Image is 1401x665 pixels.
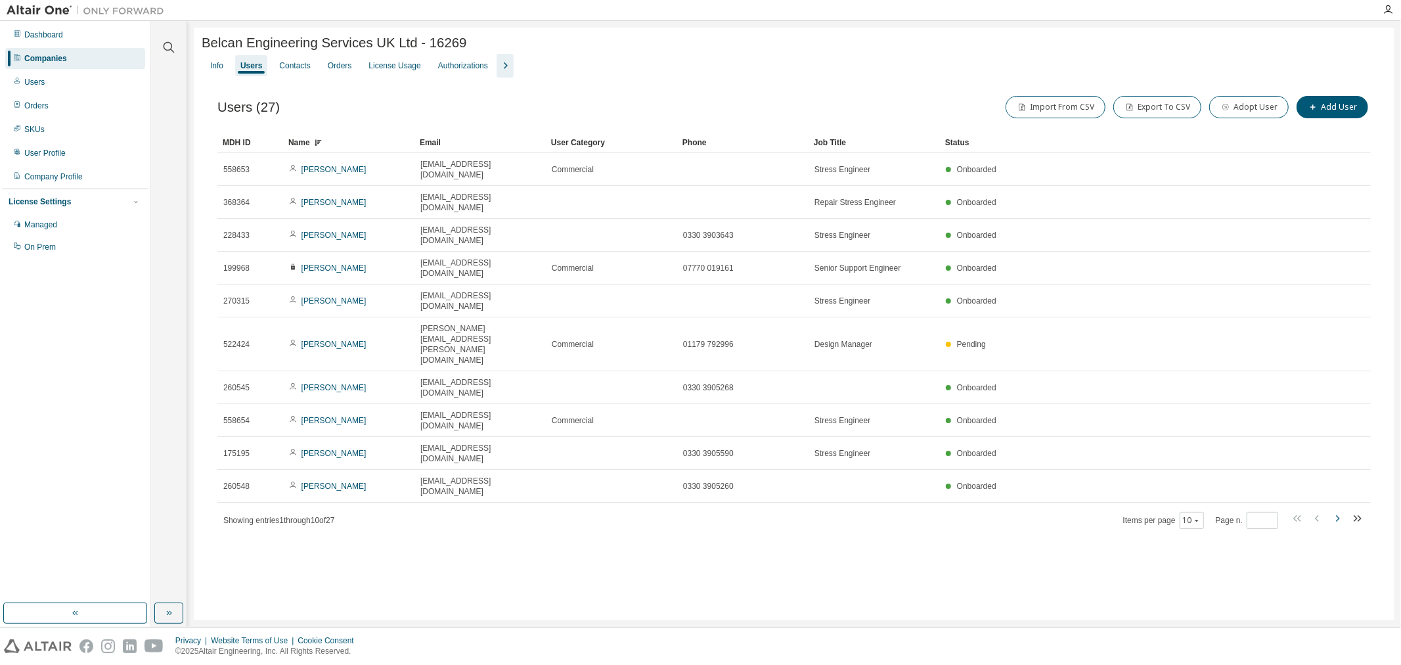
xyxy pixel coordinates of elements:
[210,60,223,71] div: Info
[24,30,63,40] div: Dashboard
[814,263,901,273] span: Senior Support Engineer
[945,132,1292,153] div: Status
[24,101,49,111] div: Orders
[1123,512,1204,529] span: Items per page
[551,132,672,153] div: User Category
[288,132,409,153] div: Name
[298,635,361,646] div: Cookie Consent
[1113,96,1201,118] button: Export To CSV
[814,132,935,153] div: Job Title
[368,60,420,71] div: License Usage
[24,77,45,87] div: Users
[279,60,310,71] div: Contacts
[301,449,367,458] a: [PERSON_NAME]
[957,383,996,392] span: Onboarded
[814,296,870,306] span: Stress Engineer
[223,164,250,175] span: 558653
[420,159,540,180] span: [EMAIL_ADDRESS][DOMAIN_NAME]
[301,416,367,425] a: [PERSON_NAME]
[301,231,367,240] a: [PERSON_NAME]
[223,339,250,350] span: 522424
[223,230,250,241] span: 228433
[240,60,262,71] div: Users
[223,132,278,153] div: MDH ID
[957,340,986,349] span: Pending
[814,230,870,241] span: Stress Engineer
[683,382,734,393] span: 0330 3905268
[1297,96,1368,118] button: Add User
[682,132,803,153] div: Phone
[301,198,367,207] a: [PERSON_NAME]
[301,264,367,273] a: [PERSON_NAME]
[24,172,83,182] div: Company Profile
[957,482,996,491] span: Onboarded
[328,60,352,71] div: Orders
[301,482,367,491] a: [PERSON_NAME]
[552,263,594,273] span: Commercial
[223,197,250,208] span: 368364
[1209,96,1289,118] button: Adopt User
[9,196,71,207] div: License Settings
[957,264,996,273] span: Onboarded
[420,290,540,311] span: [EMAIL_ADDRESS][DOMAIN_NAME]
[223,481,250,492] span: 260548
[301,296,367,306] a: [PERSON_NAME]
[175,635,211,646] div: Privacy
[7,4,171,17] img: Altair One
[957,165,996,174] span: Onboarded
[24,148,66,158] div: User Profile
[223,296,250,306] span: 270315
[552,415,594,426] span: Commercial
[1216,512,1278,529] span: Page n.
[202,35,467,51] span: Belcan Engineering Services UK Ltd - 16269
[814,339,872,350] span: Design Manager
[683,263,734,273] span: 07770 019161
[438,60,488,71] div: Authorizations
[420,443,540,464] span: [EMAIL_ADDRESS][DOMAIN_NAME]
[4,639,72,653] img: altair_logo.svg
[420,410,540,431] span: [EMAIL_ADDRESS][DOMAIN_NAME]
[814,415,870,426] span: Stress Engineer
[24,242,56,252] div: On Prem
[217,100,280,115] span: Users (27)
[683,230,734,241] span: 0330 3903643
[552,164,594,175] span: Commercial
[420,192,540,213] span: [EMAIL_ADDRESS][DOMAIN_NAME]
[211,635,298,646] div: Website Terms of Use
[420,225,540,246] span: [EMAIL_ADDRESS][DOMAIN_NAME]
[145,639,164,653] img: youtube.svg
[420,132,541,153] div: Email
[101,639,115,653] img: instagram.svg
[301,340,367,349] a: [PERSON_NAME]
[683,448,734,459] span: 0330 3905590
[420,258,540,279] span: [EMAIL_ADDRESS][DOMAIN_NAME]
[223,516,335,525] span: Showing entries 1 through 10 of 27
[552,339,594,350] span: Commercial
[301,165,367,174] a: [PERSON_NAME]
[683,481,734,492] span: 0330 3905260
[301,383,367,392] a: [PERSON_NAME]
[175,646,362,657] p: © 2025 Altair Engineering, Inc. All Rights Reserved.
[957,449,996,458] span: Onboarded
[1006,96,1105,118] button: Import From CSV
[123,639,137,653] img: linkedin.svg
[1183,515,1201,526] button: 10
[957,198,996,207] span: Onboarded
[957,296,996,306] span: Onboarded
[223,382,250,393] span: 260545
[420,377,540,398] span: [EMAIL_ADDRESS][DOMAIN_NAME]
[814,448,870,459] span: Stress Engineer
[683,339,734,350] span: 01179 792996
[24,219,57,230] div: Managed
[420,476,540,497] span: [EMAIL_ADDRESS][DOMAIN_NAME]
[223,263,250,273] span: 199968
[79,639,93,653] img: facebook.svg
[957,231,996,240] span: Onboarded
[223,415,250,426] span: 558654
[814,164,870,175] span: Stress Engineer
[814,197,896,208] span: Repair Stress Engineer
[957,416,996,425] span: Onboarded
[420,323,540,365] span: [PERSON_NAME][EMAIL_ADDRESS][PERSON_NAME][DOMAIN_NAME]
[24,53,67,64] div: Companies
[223,448,250,459] span: 175195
